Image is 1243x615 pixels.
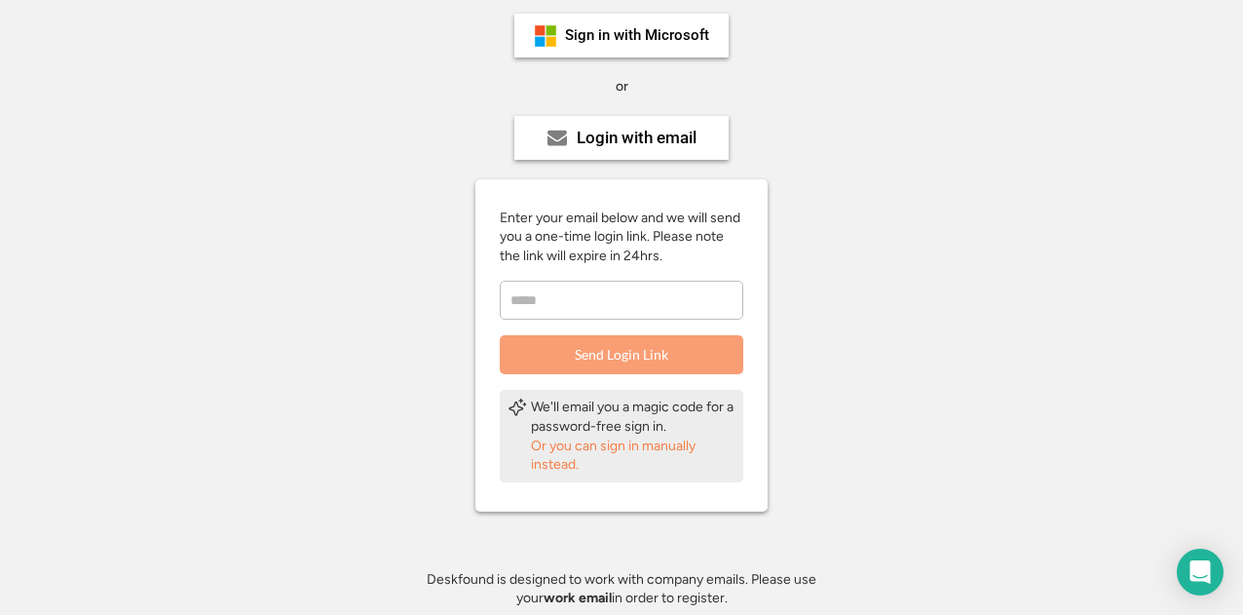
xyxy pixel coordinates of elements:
div: Open Intercom Messenger [1177,549,1224,596]
div: Deskfound is designed to work with company emails. Please use your in order to register. [402,570,841,608]
div: Or you can sign in manually instead. [531,437,735,475]
div: Login with email [577,130,697,146]
div: Sign in with Microsoft [565,28,709,43]
strong: work email [544,590,612,606]
div: We'll email you a magic code for a password-free sign in. [531,398,735,436]
button: Send Login Link [500,335,743,374]
div: Enter your email below and we will send you a one-time login link. Please note the link will expi... [500,209,743,266]
div: or [616,77,628,96]
img: ms-symbollockup_mssymbol_19.png [534,24,557,48]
